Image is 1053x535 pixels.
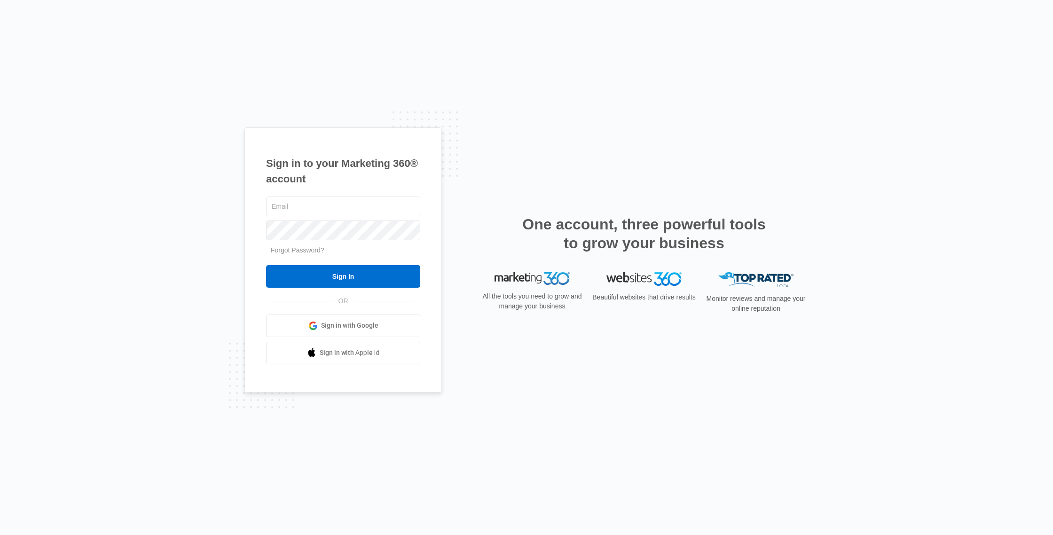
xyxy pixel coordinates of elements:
[266,156,420,187] h1: Sign in to your Marketing 360® account
[591,292,697,302] p: Beautiful websites that drive results
[266,265,420,288] input: Sign In
[266,342,420,364] a: Sign in with Apple Id
[495,272,570,285] img: Marketing 360
[271,246,324,254] a: Forgot Password?
[332,296,355,306] span: OR
[321,321,378,330] span: Sign in with Google
[479,291,585,311] p: All the tools you need to grow and manage your business
[606,272,682,286] img: Websites 360
[266,315,420,337] a: Sign in with Google
[718,272,794,288] img: Top Rated Local
[519,215,769,252] h2: One account, three powerful tools to grow your business
[266,197,420,216] input: Email
[703,294,809,314] p: Monitor reviews and manage your online reputation
[320,348,380,358] span: Sign in with Apple Id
